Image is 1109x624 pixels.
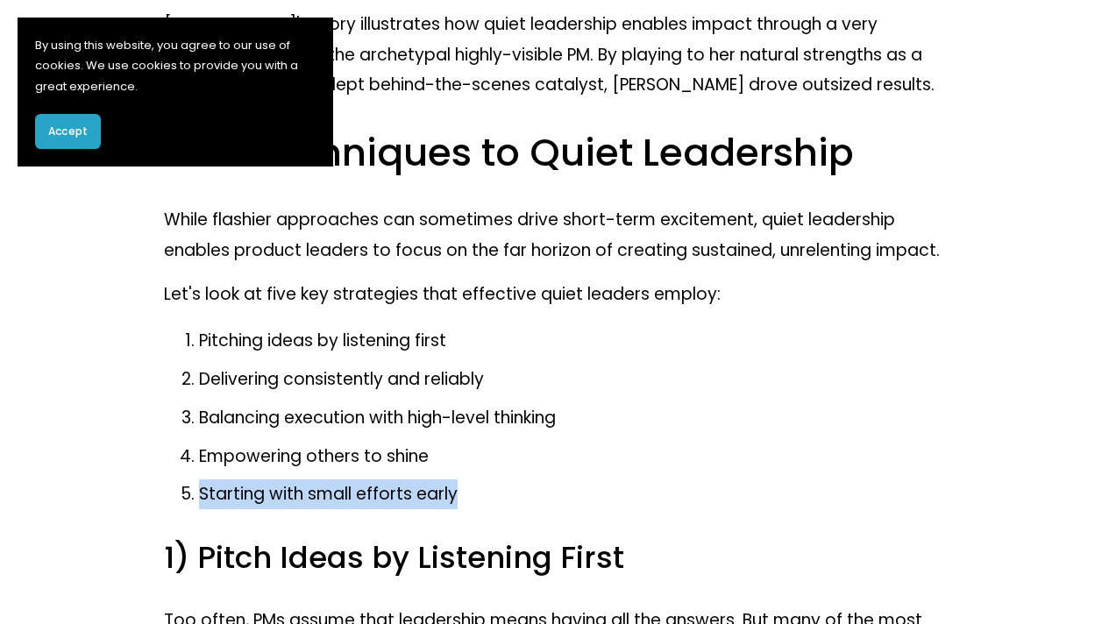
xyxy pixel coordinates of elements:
[199,442,946,472] p: Empowering others to shine
[199,326,946,356] p: Pitching ideas by listening first
[18,18,333,167] section: Cookie banner
[164,10,946,100] p: [PERSON_NAME]'s story illustrates how quiet leadership enables impact through a very different pa...
[35,114,101,149] button: Accept
[199,403,946,433] p: Balancing execution with high-level thinking
[164,128,946,177] h2: Five Techniques to Quiet Leadership
[164,205,946,266] p: While flashier approaches can sometimes drive short-term excitement, quiet leadership enables pro...
[199,479,946,509] p: Starting with small efforts early
[48,124,88,139] span: Accept
[35,35,316,96] p: By using this website, you agree to our use of cookies. We use cookies to provide you with a grea...
[164,538,946,578] h3: 1) Pitch Ideas by Listening First
[199,365,946,394] p: Delivering consistently and reliably
[164,280,946,309] p: Let's look at five key strategies that effective quiet leaders employ:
